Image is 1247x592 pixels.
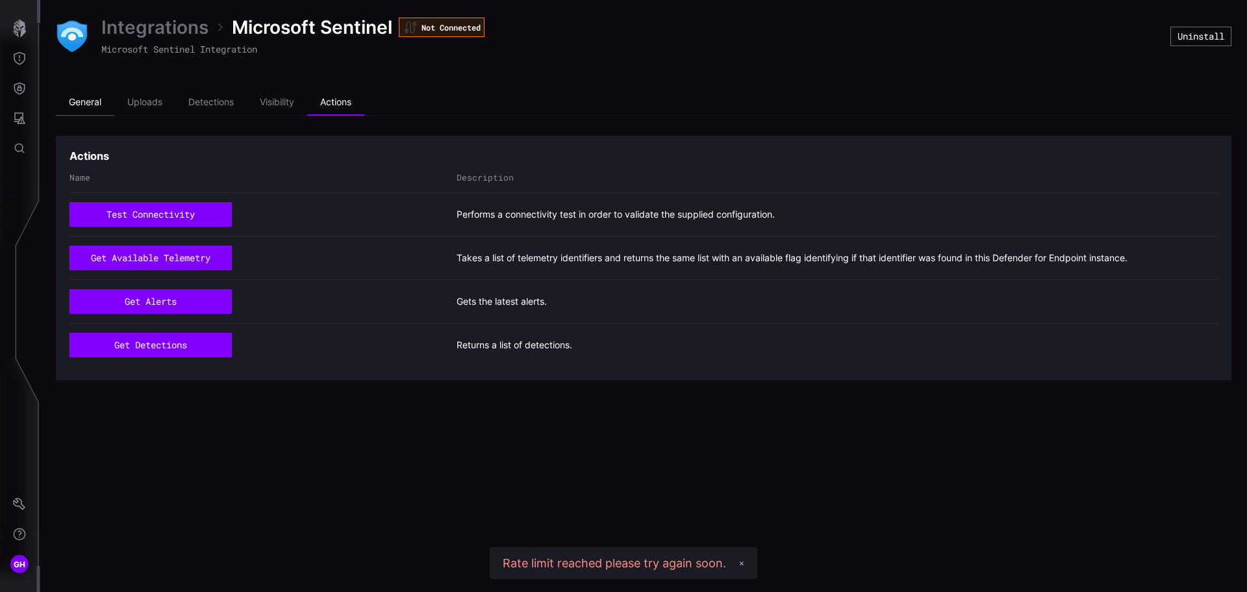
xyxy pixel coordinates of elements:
span: Microsoft Sentinel [232,16,392,39]
button: get detections [69,333,232,357]
li: Detections [175,90,247,116]
div: Description [457,172,1218,183]
span: Microsoft Sentinel Integration [101,43,257,55]
span: Performs a connectivity test in order to validate the supplied configuration. [457,209,775,220]
div: Rate limit reached please try again soon. [503,556,726,571]
img: Microsoft Sentinel [56,20,88,53]
a: Integrations [101,16,208,39]
button: Uninstall [1170,27,1231,46]
button: ✕ [733,554,751,572]
span: Returns a list of detections. [457,339,572,351]
li: Actions [307,90,364,116]
span: Takes a list of telemetry identifiers and returns the same list with an available flag identifyin... [457,252,1127,264]
li: General [56,90,114,116]
button: test connectivity [69,202,232,227]
button: get alerts [69,289,232,314]
span: GH [14,558,26,571]
span: Gets the latest alerts. [457,296,547,307]
div: Not Connected [399,18,485,37]
li: Uploads [114,90,175,116]
button: GH [1,549,38,579]
h3: Actions [69,149,109,163]
div: Name [69,172,450,183]
li: Visibility [247,90,307,116]
button: get available telemetry [69,246,232,270]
